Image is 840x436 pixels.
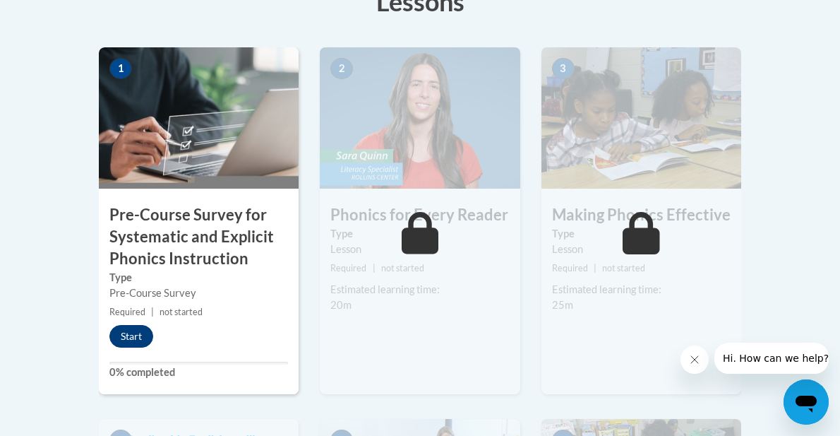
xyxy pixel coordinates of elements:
[330,58,353,79] span: 2
[330,263,366,273] span: Required
[680,346,709,374] iframe: Close message
[594,263,596,273] span: |
[784,379,829,425] iframe: Button to launch messaging window
[109,365,288,380] label: 0% completed
[602,263,645,273] span: not started
[541,47,741,189] img: Course Image
[541,204,741,226] h3: Making Phonics Effective
[320,47,520,189] img: Course Image
[552,263,588,273] span: Required
[109,58,132,79] span: 1
[552,282,731,297] div: Estimated learning time:
[330,226,509,242] label: Type
[381,263,424,273] span: not started
[714,343,829,374] iframe: Message from company
[109,325,153,348] button: Start
[109,307,145,317] span: Required
[552,242,731,257] div: Lesson
[99,204,299,269] h3: Pre-Course Survey for Systematic and Explicit Phonics Instruction
[373,263,376,273] span: |
[552,58,575,79] span: 3
[151,307,154,317] span: |
[109,285,288,301] div: Pre-Course Survey
[99,47,299,189] img: Course Image
[330,282,509,297] div: Estimated learning time:
[109,270,288,285] label: Type
[552,226,731,242] label: Type
[330,242,509,257] div: Lesson
[330,299,352,311] span: 20m
[160,307,203,317] span: not started
[320,204,520,226] h3: Phonics for Every Reader
[552,299,573,311] span: 25m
